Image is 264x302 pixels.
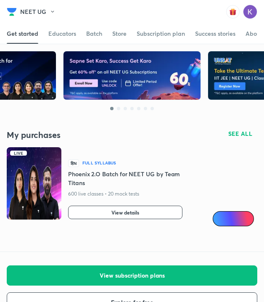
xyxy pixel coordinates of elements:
[227,215,249,222] span: Ai Doubts
[100,271,165,280] span: View subscription plans
[112,29,127,38] div: Store
[48,29,76,38] div: Educators
[226,5,240,19] img: avatar
[243,5,257,19] img: Koyna Rana
[111,208,139,217] span: View details
[218,215,224,222] img: Icon
[7,7,17,17] img: Company Logo
[228,131,253,137] span: SEE ALL
[68,206,182,219] button: View details
[112,24,127,44] a: Store
[137,24,185,44] a: Subscription plan
[48,24,76,44] a: Educators
[68,170,182,187] h5: Phoenix 2.O Batch for NEET UG by Team Titans
[7,147,61,220] img: Batch Thumbnail
[213,211,254,226] a: Ai Doubts
[7,29,38,38] div: Get started
[195,29,235,38] div: Success stories
[195,24,235,44] a: Success stories
[82,160,116,166] h6: Full Syllabus
[10,151,27,156] div: Live
[68,159,79,167] p: हिN
[137,29,185,38] div: Subscription plan
[7,265,257,286] button: View subscription plans
[7,24,38,44] a: Get started
[20,5,61,18] button: NEET UG
[68,190,182,198] p: 600 live classes • 20 mock tests
[7,130,132,140] h4: My purchases
[86,24,102,44] a: Batch
[223,127,258,140] button: SEE ALL
[86,29,102,38] div: Batch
